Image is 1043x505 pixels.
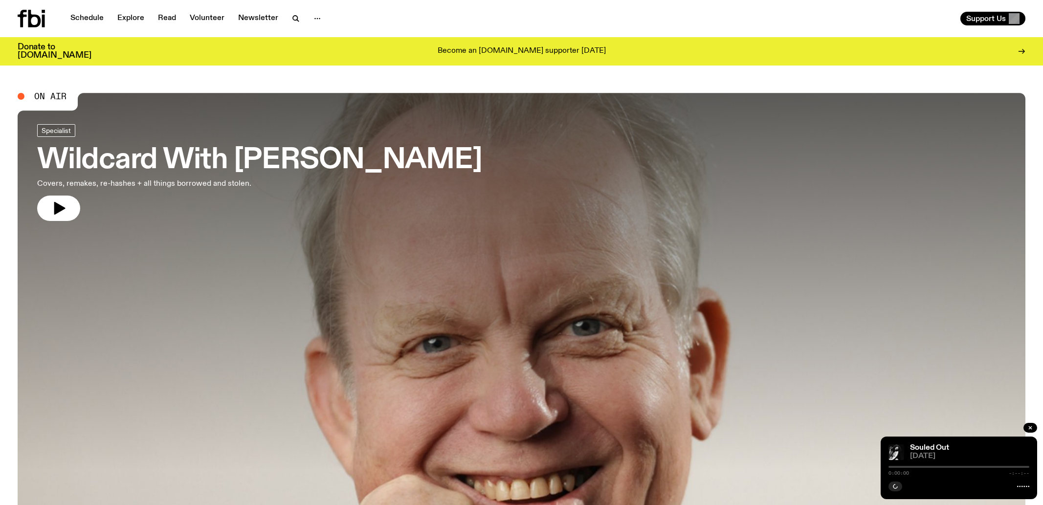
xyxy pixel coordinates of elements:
[910,444,949,452] a: Souled Out
[152,12,182,25] a: Read
[18,43,91,60] h3: Donate to [DOMAIN_NAME]
[438,47,606,56] p: Become an [DOMAIN_NAME] supporter [DATE]
[111,12,150,25] a: Explore
[232,12,284,25] a: Newsletter
[910,453,1029,460] span: [DATE]
[37,124,75,137] a: Specialist
[34,92,67,101] span: On Air
[1009,471,1029,476] span: -:--:--
[42,127,71,134] span: Specialist
[37,147,482,174] h3: Wildcard With [PERSON_NAME]
[966,14,1006,23] span: Support Us
[960,12,1025,25] button: Support Us
[37,124,482,221] a: Wildcard With [PERSON_NAME]Covers, remakes, re-hashes + all things borrowed and stolen.
[37,178,288,190] p: Covers, remakes, re-hashes + all things borrowed and stolen.
[65,12,110,25] a: Schedule
[184,12,230,25] a: Volunteer
[888,471,909,476] span: 0:00:00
